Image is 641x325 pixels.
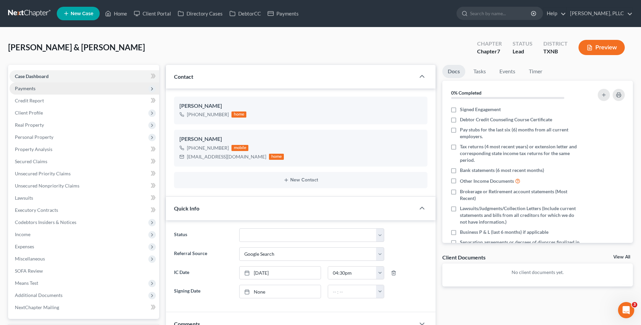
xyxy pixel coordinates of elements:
[15,256,45,261] span: Miscellaneous
[448,269,627,276] p: No client documents yet.
[442,254,486,261] div: Client Documents
[15,219,76,225] span: Codebtors Insiders & Notices
[9,301,159,314] a: NextChapter Mailing
[328,267,376,279] input: -- : --
[231,111,246,118] div: home
[613,255,630,259] a: View All
[179,135,422,143] div: [PERSON_NAME]
[102,7,130,20] a: Home
[460,126,580,140] span: Pay stubs for the last six (6) months from all current employers.
[15,158,47,164] span: Secured Claims
[494,65,521,78] a: Events
[15,183,79,189] span: Unsecured Nonpriority Claims
[9,168,159,180] a: Unsecured Priority Claims
[15,110,43,116] span: Client Profile
[187,145,229,151] div: [PHONE_NUMBER]
[543,7,566,20] a: Help
[171,266,236,280] label: IC Date
[15,146,52,152] span: Property Analysis
[460,239,580,252] span: Separation agreements or decrees of divorces finalized in the past 2 years
[513,48,533,55] div: Lead
[15,207,58,213] span: Executory Contracts
[9,70,159,82] a: Case Dashboard
[460,205,580,225] span: Lawsuits/Judgments/Collection Letters (Include current statements and bills from all creditors fo...
[226,7,264,20] a: DebtorCC
[264,7,302,20] a: Payments
[477,48,502,55] div: Chapter
[9,95,159,107] a: Credit Report
[174,7,226,20] a: Directory Cases
[9,180,159,192] a: Unsecured Nonpriority Claims
[460,188,580,202] span: Brokerage or Retirement account statements (Most Recent)
[15,85,35,91] span: Payments
[174,73,193,80] span: Contact
[460,178,514,184] span: Other Income Documents
[71,11,93,16] span: New Case
[179,177,422,183] button: New Contact
[15,171,71,176] span: Unsecured Priority Claims
[497,48,500,54] span: 7
[9,155,159,168] a: Secured Claims
[451,90,482,96] strong: 0% Completed
[15,244,34,249] span: Expenses
[15,268,43,274] span: SOFA Review
[567,7,633,20] a: [PERSON_NAME], PLLC
[543,40,568,48] div: District
[171,285,236,298] label: Signing Date
[15,304,59,310] span: NextChapter Mailing
[460,229,548,235] span: Business P & L (last 6 months) if applicable
[460,143,580,164] span: Tax returns (4 most recent years) or extension letter and corresponding state income tax returns ...
[468,65,491,78] a: Tasks
[460,106,501,113] span: Signed Engagement
[9,192,159,204] a: Lawsuits
[171,228,236,242] label: Status
[179,102,422,110] div: [PERSON_NAME]
[9,265,159,277] a: SOFA Review
[15,134,53,140] span: Personal Property
[171,247,236,261] label: Referral Source
[513,40,533,48] div: Status
[460,167,544,174] span: Bank statements (6 most recent months)
[15,122,44,128] span: Real Property
[442,65,465,78] a: Docs
[578,40,625,55] button: Preview
[543,48,568,55] div: TXNB
[15,73,49,79] span: Case Dashboard
[8,42,145,52] span: [PERSON_NAME] & [PERSON_NAME]
[15,195,33,201] span: Lawsuits
[130,7,174,20] a: Client Portal
[9,143,159,155] a: Property Analysis
[174,205,199,211] span: Quick Info
[523,65,548,78] a: Timer
[240,267,321,279] a: [DATE]
[15,292,63,298] span: Additional Documents
[460,116,552,123] span: Debtor Credit Counseling Course Certificate
[187,153,266,160] div: [EMAIL_ADDRESS][DOMAIN_NAME]
[187,111,229,118] div: [PHONE_NUMBER]
[328,285,376,298] input: -- : --
[269,154,284,160] div: home
[477,40,502,48] div: Chapter
[240,285,321,298] a: None
[15,280,38,286] span: Means Test
[9,204,159,216] a: Executory Contracts
[632,302,637,307] span: 3
[15,98,44,103] span: Credit Report
[231,145,248,151] div: mobile
[618,302,634,318] iframe: Intercom live chat
[470,7,532,20] input: Search by name...
[15,231,30,237] span: Income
